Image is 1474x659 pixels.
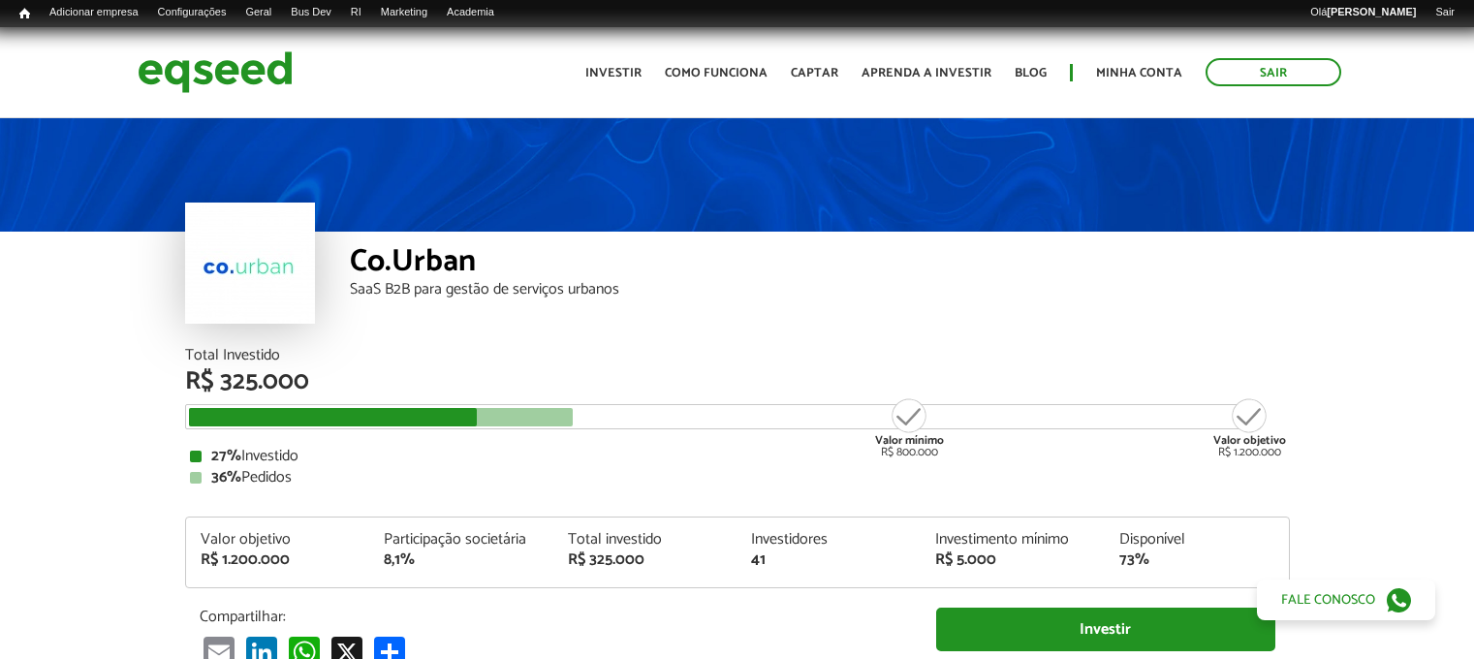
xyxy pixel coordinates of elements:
[935,532,1090,548] div: Investimento mínimo
[1119,552,1274,568] div: 73%
[10,5,40,23] a: Início
[148,5,236,20] a: Configurações
[235,5,281,20] a: Geral
[568,532,723,548] div: Total investido
[211,464,241,490] strong: 36%
[875,431,944,450] strong: Valor mínimo
[1015,67,1047,79] a: Blog
[201,552,356,568] div: R$ 1.200.000
[350,282,1290,298] div: SaaS B2B para gestão de serviços urbanos
[384,532,539,548] div: Participação societária
[1206,58,1341,86] a: Sair
[350,246,1290,282] div: Co.Urban
[585,67,642,79] a: Investir
[185,348,1290,363] div: Total Investido
[437,5,504,20] a: Academia
[1096,67,1182,79] a: Minha conta
[138,47,293,98] img: EqSeed
[19,7,30,20] span: Início
[862,67,991,79] a: Aprenda a investir
[1213,431,1286,450] strong: Valor objetivo
[40,5,148,20] a: Adicionar empresa
[1257,580,1435,620] a: Fale conosco
[1213,396,1286,458] div: R$ 1.200.000
[190,470,1285,486] div: Pedidos
[1119,532,1274,548] div: Disponível
[936,608,1275,651] a: Investir
[190,449,1285,464] div: Investido
[665,67,768,79] a: Como funciona
[935,552,1090,568] div: R$ 5.000
[341,5,371,20] a: RI
[371,5,437,20] a: Marketing
[384,552,539,568] div: 8,1%
[1327,6,1416,17] strong: [PERSON_NAME]
[751,532,906,548] div: Investidores
[211,443,241,469] strong: 27%
[791,67,838,79] a: Captar
[751,552,906,568] div: 41
[201,532,356,548] div: Valor objetivo
[1426,5,1464,20] a: Sair
[281,5,341,20] a: Bus Dev
[200,608,907,626] p: Compartilhar:
[568,552,723,568] div: R$ 325.000
[1301,5,1426,20] a: Olá[PERSON_NAME]
[185,369,1290,394] div: R$ 325.000
[873,396,946,458] div: R$ 800.000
